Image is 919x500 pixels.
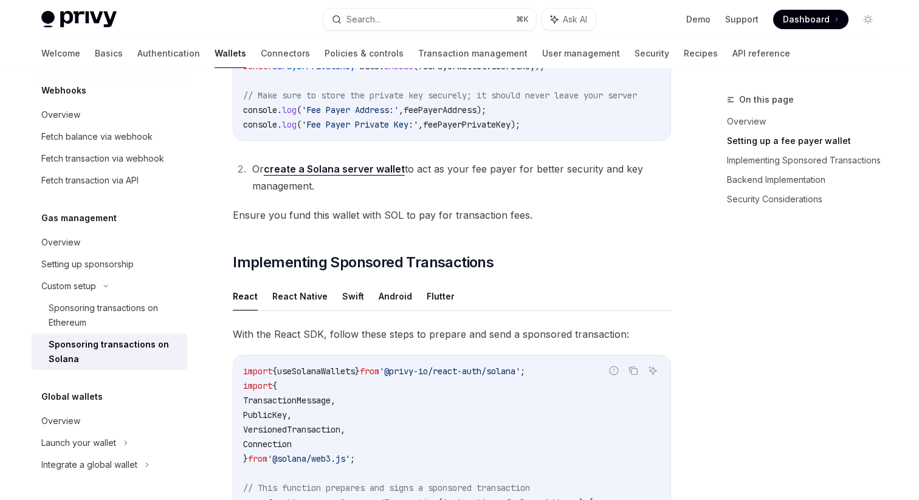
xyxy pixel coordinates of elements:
a: Welcome [41,39,80,68]
span: // Make sure to store the private key securely; it should never leave your server [243,90,637,101]
a: Security [635,39,669,68]
a: Support [725,13,759,26]
span: On this page [739,92,794,107]
span: from [248,453,267,464]
a: Basics [95,39,123,68]
li: Or to act as your fee payer for better security and key management. [249,160,671,194]
a: Sponsoring transactions on Solana [32,334,187,370]
span: 'Fee Payer Address:' [301,104,399,115]
button: Ask AI [542,9,596,30]
button: Flutter [427,282,455,310]
h5: Webhooks [41,83,86,98]
button: Swift [342,282,364,310]
span: Ensure you fund this wallet with SOL to pay for transaction fees. [233,207,671,224]
button: Report incorrect code [606,363,622,378]
span: PublicKey [243,409,287,420]
span: , [287,409,292,420]
a: create a Solana server wallet [264,163,405,176]
div: Fetch transaction via webhook [41,151,164,166]
a: Setting up sponsorship [32,253,187,275]
a: Implementing Sponsored Transactions [727,151,887,170]
a: API reference [732,39,790,68]
div: Sponsoring transactions on Ethereum [49,301,180,330]
a: Dashboard [773,10,848,29]
span: '@privy-io/react-auth/solana' [379,366,520,377]
a: Security Considerations [727,190,887,209]
span: ; [520,366,525,377]
span: Connection [243,439,292,450]
button: React [233,282,258,310]
h5: Global wallets [41,389,103,404]
span: console [243,119,277,130]
span: Implementing Sponsored Transactions [233,253,494,272]
a: Overview [32,410,187,432]
a: Overview [727,112,887,131]
a: Recipes [684,39,718,68]
a: Overview [32,104,187,126]
button: Toggle dark mode [858,10,878,29]
span: . [277,104,282,115]
h5: Gas management [41,211,117,225]
a: Connectors [261,39,310,68]
button: Ask AI [645,363,661,378]
span: 'Fee Payer Private Key:' [301,119,418,130]
button: Android [379,282,412,310]
span: import [243,366,272,377]
div: Launch your wallet [41,436,116,450]
div: Integrate a global wallet [41,457,137,472]
button: Search...⌘K [323,9,536,30]
span: } [355,366,360,377]
a: Overview [32,231,187,253]
a: Backend Implementation [727,170,887,190]
div: Sponsoring transactions on Solana [49,337,180,366]
a: User management [542,39,620,68]
span: feePayerPrivateKey [423,119,511,130]
div: Overview [41,235,80,250]
span: // This function prepares and signs a sponsored transaction [243,482,530,493]
span: log [282,104,297,115]
span: ; [350,453,355,464]
div: Setting up sponsorship [41,257,134,272]
span: } [243,453,248,464]
div: Custom setup [41,279,96,293]
span: console [243,104,277,115]
span: ( [297,119,301,130]
a: Sponsoring transactions on Ethereum [32,297,187,334]
span: from [360,366,379,377]
span: Ask AI [563,13,587,26]
a: Demo [686,13,711,26]
button: Copy the contents from the code block [625,363,641,378]
div: Fetch balance via webhook [41,129,153,144]
div: Fetch transaction via API [41,173,139,188]
button: React Native [272,282,328,310]
span: TransactionMessage [243,395,331,406]
img: light logo [41,11,117,28]
div: Search... [346,12,380,27]
span: , [340,424,345,435]
a: Setting up a fee payer wallet [727,131,887,151]
span: useSolanaWallets [277,366,355,377]
div: Overview [41,414,80,428]
span: Dashboard [783,13,830,26]
a: Fetch balance via webhook [32,126,187,148]
span: . [277,119,282,130]
a: Wallets [215,39,246,68]
span: import [243,380,272,391]
span: ); [477,104,486,115]
span: ⌘ K [516,15,529,24]
span: { [272,380,277,391]
a: Fetch transaction via API [32,170,187,191]
span: { [272,366,277,377]
a: Authentication [137,39,200,68]
span: , [331,395,336,406]
a: Transaction management [418,39,528,68]
span: ( [297,104,301,115]
span: With the React SDK, follow these steps to prepare and send a sponsored transaction: [233,326,671,343]
span: log [282,119,297,130]
a: Fetch transaction via webhook [32,148,187,170]
span: feePayerAddress [404,104,477,115]
span: VersionedTransaction [243,424,340,435]
div: Overview [41,108,80,122]
span: , [399,104,404,115]
span: '@solana/web3.js' [267,453,350,464]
